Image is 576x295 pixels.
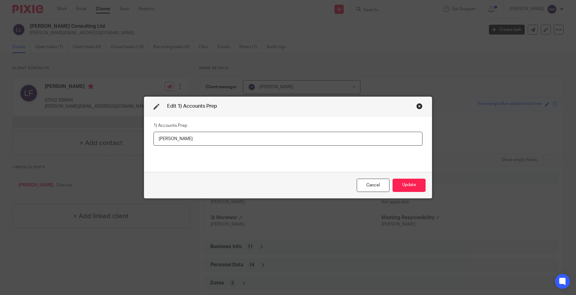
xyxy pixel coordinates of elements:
[416,103,423,109] div: Close this dialog window
[153,132,423,146] input: 1) Accounts Prep
[153,123,187,129] label: 1) Accounts Prep
[167,104,217,109] span: Edit 1) Accounts Prep
[393,179,426,192] button: Update
[357,179,389,192] div: Close this dialog window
